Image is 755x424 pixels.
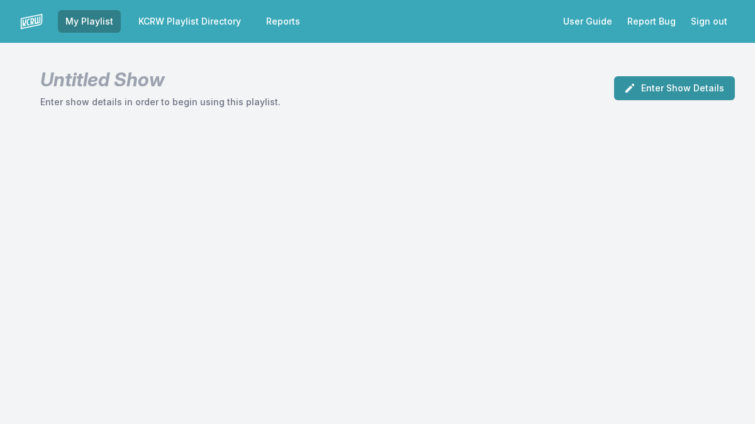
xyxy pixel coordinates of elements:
h1: Untitled Show [40,68,281,91]
a: KCRW Playlist Directory [131,10,249,33]
button: Enter Show Details [614,76,735,100]
button: Sign out [683,10,735,33]
p: Enter show details in order to begin using this playlist. [40,96,281,108]
a: My Playlist [58,10,121,33]
a: Report Bug [620,10,683,33]
a: User Guide [556,10,620,33]
img: logo-white-87cec1fa9cbef997252546196dc51331.png [20,10,43,33]
a: Reports [259,10,308,33]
